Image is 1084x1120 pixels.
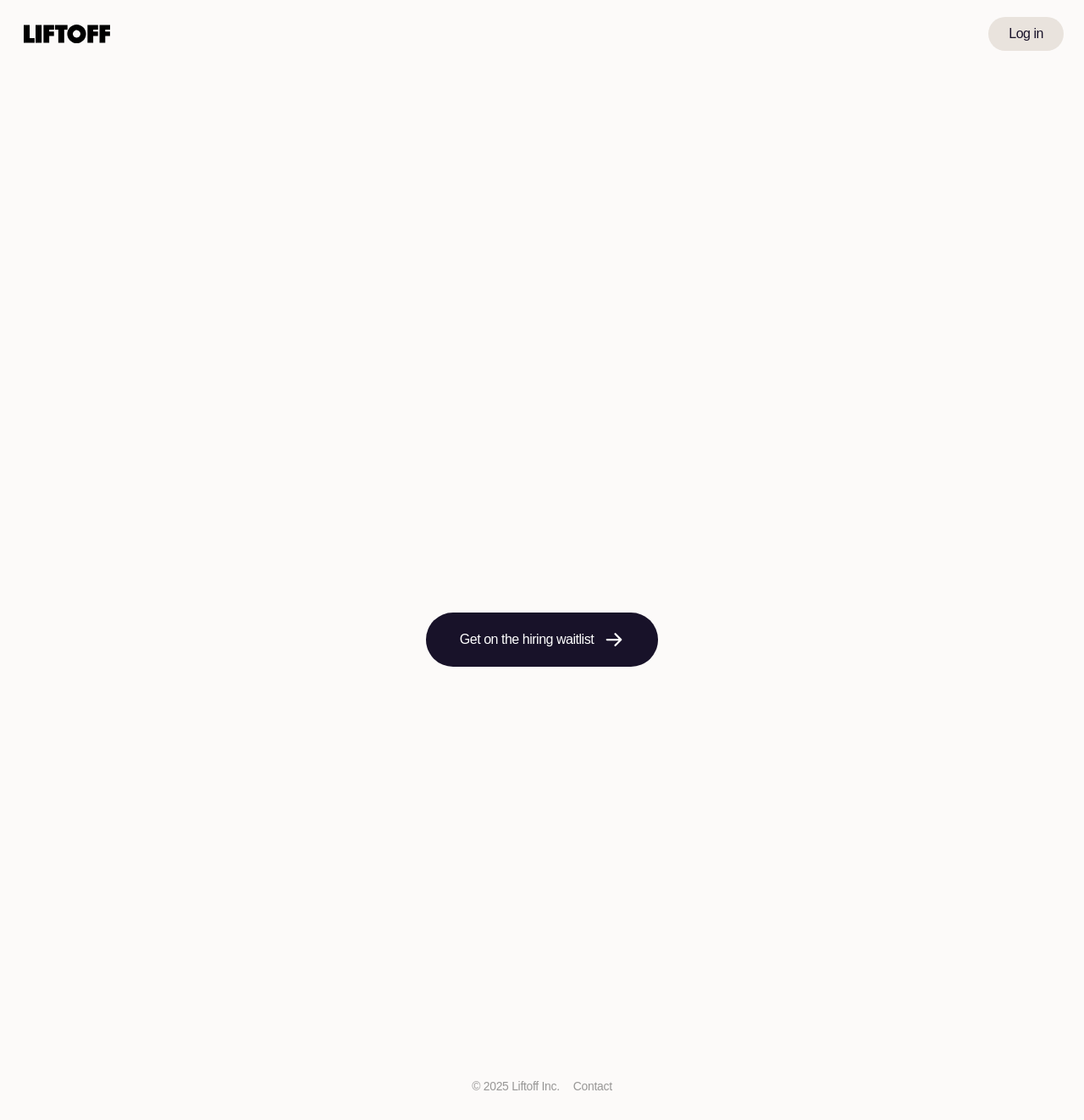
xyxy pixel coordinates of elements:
[463,1078,562,1095] p: © 2025 Liftoff Inc.
[426,613,658,667] a: Get on the hiring waitlist
[1009,24,1043,44] p: Log in
[988,17,1064,51] a: Log in
[576,1079,621,1093] a: Contact
[460,629,594,650] p: Get on the hiring waitlist
[122,453,962,573] h1: Find breakout opportunities and talent, through people you trust.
